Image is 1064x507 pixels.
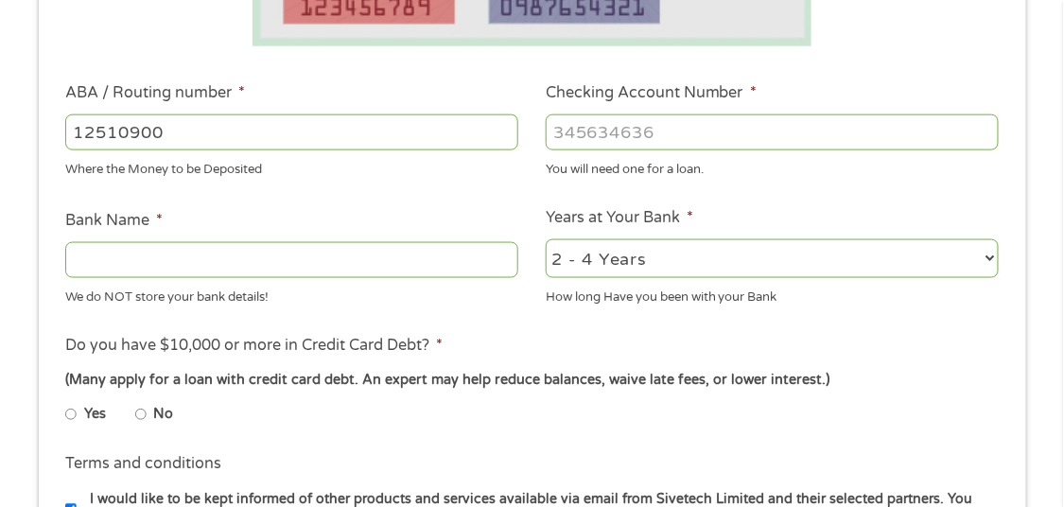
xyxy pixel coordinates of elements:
[65,336,443,356] label: Do you have $10,000 or more in Credit Card Debt?
[546,114,999,150] input: 345634636
[65,282,518,307] div: We do NOT store your bank details!
[546,282,999,307] div: How long Have you been with your Bank
[65,83,245,103] label: ABA / Routing number
[153,405,173,426] label: No
[65,211,163,231] label: Bank Name
[65,455,221,475] label: Terms and conditions
[546,83,757,103] label: Checking Account Number
[546,208,693,228] label: Years at Your Bank
[65,114,518,150] input: 263177916
[65,154,518,180] div: Where the Money to be Deposited
[65,371,998,392] div: (Many apply for a loan with credit card debt. An expert may help reduce balances, waive late fees...
[84,405,106,426] label: Yes
[546,154,999,180] div: You will need one for a loan.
